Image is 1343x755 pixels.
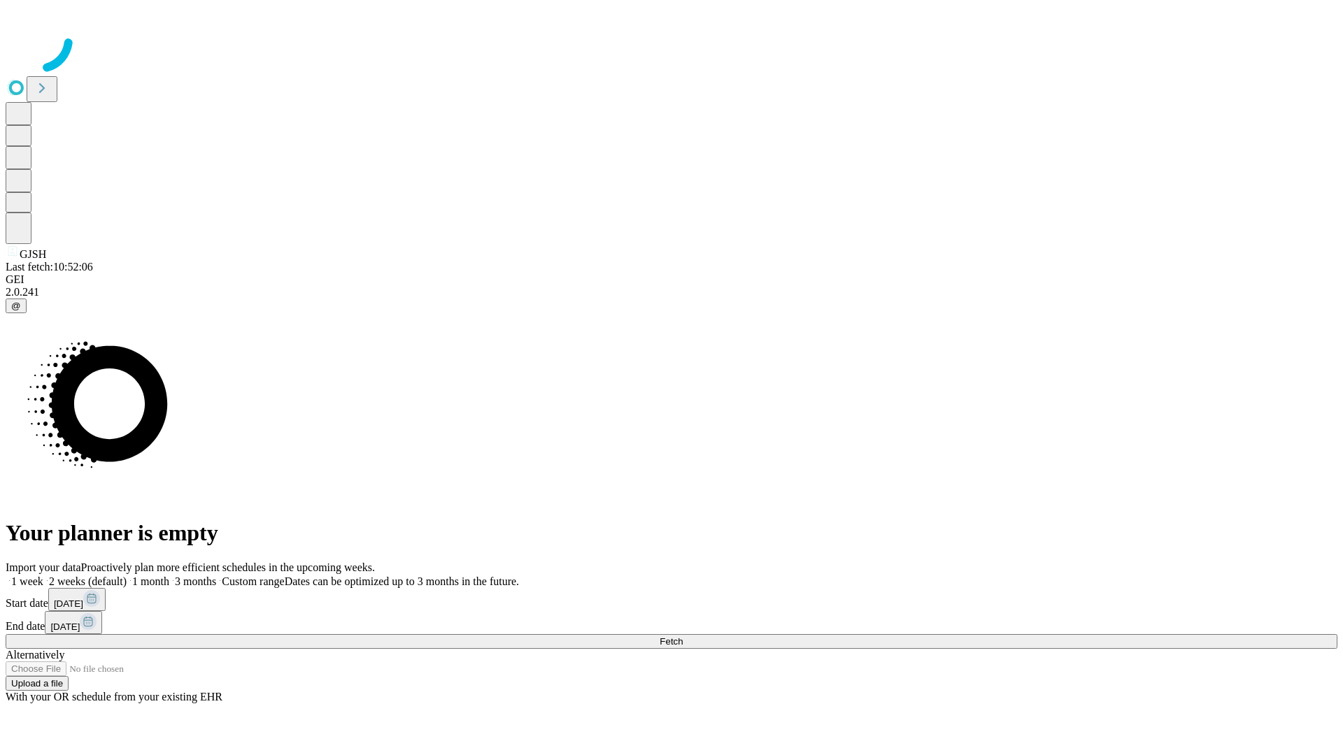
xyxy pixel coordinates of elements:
[175,575,216,587] span: 3 months
[285,575,519,587] span: Dates can be optimized up to 3 months in the future.
[48,588,106,611] button: [DATE]
[660,636,683,647] span: Fetch
[6,561,81,573] span: Import your data
[50,621,80,632] span: [DATE]
[11,575,43,587] span: 1 week
[6,611,1337,634] div: End date
[6,634,1337,649] button: Fetch
[49,575,127,587] span: 2 weeks (default)
[6,588,1337,611] div: Start date
[81,561,375,573] span: Proactively plan more efficient schedules in the upcoming weeks.
[45,611,102,634] button: [DATE]
[6,520,1337,546] h1: Your planner is empty
[11,301,21,311] span: @
[6,649,64,661] span: Alternatively
[222,575,284,587] span: Custom range
[6,691,222,703] span: With your OR schedule from your existing EHR
[6,273,1337,286] div: GEI
[6,676,69,691] button: Upload a file
[132,575,169,587] span: 1 month
[6,261,93,273] span: Last fetch: 10:52:06
[6,286,1337,299] div: 2.0.241
[20,248,46,260] span: GJSH
[54,598,83,609] span: [DATE]
[6,299,27,313] button: @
